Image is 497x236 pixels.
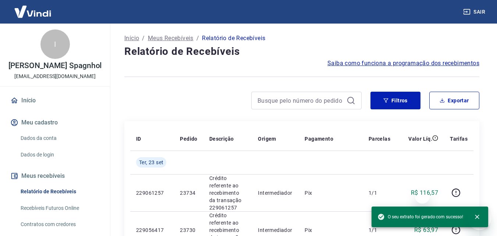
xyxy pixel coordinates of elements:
[8,62,102,70] p: [PERSON_NAME] Spagnhol
[258,95,344,106] input: Busque pelo número do pedido
[142,34,145,43] p: /
[450,135,468,142] p: Tarifas
[18,184,101,199] a: Relatório de Recebíveis
[18,201,101,216] a: Recebíveis Futuros Online
[136,135,141,142] p: ID
[377,213,463,221] span: O seu extrato foi gerado com sucesso!
[414,226,438,235] p: R$ 63,97
[9,0,57,23] img: Vindi
[180,226,197,234] p: 23730
[136,189,168,197] p: 229061257
[124,34,139,43] a: Início
[180,135,197,142] p: Pedido
[209,135,234,142] p: Descrição
[18,147,101,162] a: Dados de login
[327,59,479,68] a: Saiba como funciona a programação dos recebimentos
[124,44,479,59] h4: Relatório de Recebíveis
[462,5,488,19] button: Sair
[9,168,101,184] button: Meus recebíveis
[202,34,265,43] p: Relatório de Recebíveis
[18,131,101,146] a: Dados da conta
[18,217,101,232] a: Contratos com credores
[258,226,293,234] p: Intermediador
[369,226,390,234] p: 1/1
[305,189,356,197] p: Pix
[139,159,163,166] span: Ter, 23 set
[411,189,439,197] p: R$ 116,57
[148,34,194,43] a: Meus Recebíveis
[136,226,168,234] p: 229056417
[305,135,333,142] p: Pagamento
[468,207,491,230] iframe: Botão para abrir a janela de mensagens
[9,115,101,131] button: Meu cadastro
[415,189,430,204] iframe: Fechar mensagem
[40,29,70,59] div: I
[305,226,356,234] p: Pix
[209,175,246,211] p: Crédito referente ao recebimento da transação 229061257
[9,92,101,109] a: Início
[180,189,197,197] p: 23734
[408,135,432,142] p: Valor Líq.
[258,189,293,197] p: Intermediador
[370,92,420,109] button: Filtros
[258,135,276,142] p: Origem
[369,189,390,197] p: 1/1
[14,73,96,80] p: [EMAIL_ADDRESS][DOMAIN_NAME]
[429,92,479,109] button: Exportar
[369,135,390,142] p: Parcelas
[196,34,199,43] p: /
